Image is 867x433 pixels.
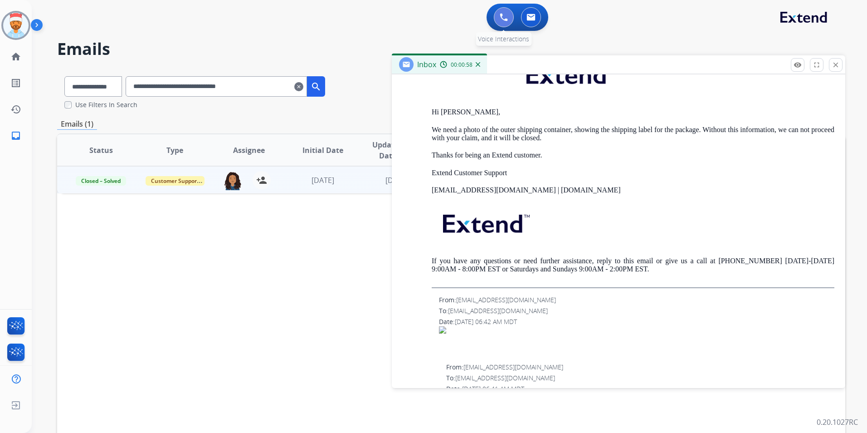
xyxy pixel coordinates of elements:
[463,363,563,371] span: [EMAIL_ADDRESS][DOMAIN_NAME]
[456,295,556,304] span: [EMAIL_ADDRESS][DOMAIN_NAME]
[455,374,555,382] span: [EMAIL_ADDRESS][DOMAIN_NAME]
[432,257,834,274] p: If you have any questions or need further assistance, reply to this email or give us a call at [P...
[448,306,548,315] span: [EMAIL_ADDRESS][DOMAIN_NAME]
[256,175,267,186] mat-icon: person_add
[166,145,183,156] span: Type
[10,78,21,89] mat-icon: list_alt
[312,175,334,185] span: [DATE]
[813,61,821,69] mat-icon: fullscreen
[432,186,834,194] p: [EMAIL_ADDRESS][DOMAIN_NAME] | [DOMAIN_NAME]
[432,108,834,116] p: Hi [PERSON_NAME],
[233,145,265,156] span: Assignee
[385,175,408,185] span: [DATE]
[224,171,242,190] img: agent-avatar
[446,363,834,372] div: From:
[439,295,834,305] div: From:
[76,176,126,186] span: Closed – Solved
[10,104,21,115] mat-icon: history
[10,51,21,62] mat-icon: home
[446,374,834,383] div: To:
[432,204,539,240] img: extend.png
[367,139,408,161] span: Updated Date
[432,151,834,159] p: Thanks for being an Extend customer.
[451,61,472,69] span: 00:00:58
[302,145,343,156] span: Initial Date
[832,61,840,69] mat-icon: close
[439,317,834,326] div: Date:
[462,384,524,393] span: [DATE] 06:41 AM MDT
[446,384,834,394] div: Date:
[439,306,834,315] div: To:
[146,176,205,186] span: Customer Support
[57,118,97,130] p: Emails (1)
[478,34,529,43] span: Voice Interactions
[455,317,517,326] span: [DATE] 06:42 AM MDT
[311,81,321,92] mat-icon: search
[794,61,802,69] mat-icon: remove_red_eye
[432,126,834,143] p: We need a photo of the outer shipping container, showing the shipping label for the package. With...
[57,40,845,58] h2: Emails
[89,145,113,156] span: Status
[3,13,29,38] img: avatar
[417,59,436,69] span: Inbox
[817,417,858,428] p: 0.20.1027RC
[10,130,21,141] mat-icon: inbox
[432,169,834,177] p: Extend Customer Support
[75,100,137,109] label: Use Filters In Search
[439,326,834,334] img: ii_198cca71da5b80307f11
[294,81,303,92] mat-icon: clear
